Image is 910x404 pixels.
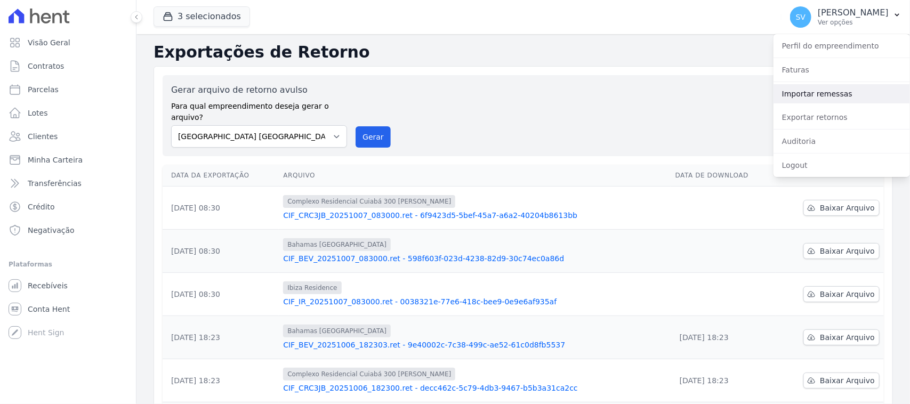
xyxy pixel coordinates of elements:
td: [DATE] 18:23 [163,316,279,359]
a: Exportar retornos [774,108,910,127]
td: [DATE] 08:30 [163,273,279,316]
a: Baixar Arquivo [803,243,880,259]
span: Baixar Arquivo [820,332,875,343]
div: Plataformas [9,258,127,271]
button: 3 selecionados [154,6,250,27]
span: Contratos [28,61,64,71]
span: Baixar Arquivo [820,289,875,300]
span: Baixar Arquivo [820,203,875,213]
a: Logout [774,156,910,175]
th: Arquivo [279,165,671,187]
a: Conta Hent [4,298,132,320]
span: Conta Hent [28,304,70,314]
span: Parcelas [28,84,59,95]
td: [DATE] 08:30 [163,230,279,273]
span: Visão Geral [28,37,70,48]
a: Baixar Arquivo [803,373,880,389]
a: Minha Carteira [4,149,132,171]
h2: Exportações de Retorno [154,43,893,62]
span: Minha Carteira [28,155,83,165]
span: Lotes [28,108,48,118]
th: Data da Exportação [163,165,279,187]
th: Data de Download [671,165,776,187]
a: Baixar Arquivo [803,329,880,345]
span: Transferências [28,178,82,189]
a: Parcelas [4,79,132,100]
a: Crédito [4,196,132,217]
span: Baixar Arquivo [820,246,875,256]
a: Clientes [4,126,132,147]
a: Baixar Arquivo [803,200,880,216]
a: CIF_CRC3JB_20251006_182300.ret - decc462c-5c79-4db3-9467-b5b3a31ca2cc [283,383,667,393]
span: Negativação [28,225,75,236]
span: Crédito [28,201,55,212]
span: Complexo Residencial Cuiabá 300 [PERSON_NAME] [283,368,455,381]
a: CIF_IR_20251007_083000.ret - 0038321e-77e6-418c-bee9-0e9e6af935af [283,296,667,307]
span: Clientes [28,131,58,142]
span: Recebíveis [28,280,68,291]
a: Contratos [4,55,132,77]
td: [DATE] 18:23 [671,359,776,402]
td: [DATE] 08:30 [163,187,279,230]
button: SV [PERSON_NAME] Ver opções [782,2,910,32]
a: Baixar Arquivo [803,286,880,302]
td: [DATE] 18:23 [163,359,279,402]
a: Lotes [4,102,132,124]
a: CIF_BEV_20251007_083000.ret - 598f603f-023d-4238-82d9-30c74ec0a86d [283,253,667,264]
button: Gerar [356,126,391,148]
label: Gerar arquivo de retorno avulso [171,84,347,96]
a: Importar remessas [774,84,910,103]
a: Visão Geral [4,32,132,53]
a: CIF_BEV_20251006_182303.ret - 9e40002c-7c38-499c-ae52-61c0d8fb5537 [283,340,667,350]
a: Perfil do empreendimento [774,36,910,55]
span: Bahamas [GEOGRAPHIC_DATA] [283,238,391,251]
td: [DATE] 18:23 [671,316,776,359]
a: Auditoria [774,132,910,151]
a: Transferências [4,173,132,194]
a: Recebíveis [4,275,132,296]
label: Para qual empreendimento deseja gerar o arquivo? [171,96,347,123]
span: SV [796,13,806,21]
a: CIF_CRC3JB_20251007_083000.ret - 6f9423d5-5bef-45a7-a6a2-40204b8613bb [283,210,667,221]
span: Bahamas [GEOGRAPHIC_DATA] [283,325,391,337]
p: Ver opções [818,18,889,27]
a: Negativação [4,220,132,241]
a: Faturas [774,60,910,79]
span: Ibiza Residence [283,281,341,294]
span: Complexo Residencial Cuiabá 300 [PERSON_NAME] [283,195,455,208]
p: [PERSON_NAME] [818,7,889,18]
span: Baixar Arquivo [820,375,875,386]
